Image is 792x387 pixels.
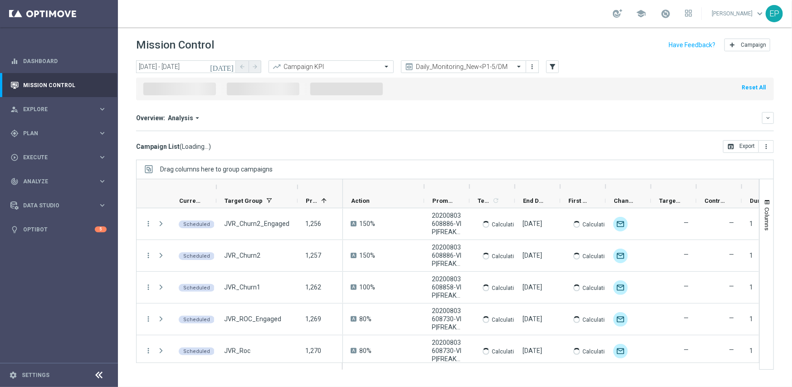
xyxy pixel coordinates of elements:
span: 1,256 [305,220,321,227]
span: First Send Time [568,197,590,204]
label: — [729,282,734,290]
img: Optimail [613,312,628,327]
div: EP [766,5,783,22]
i: [DATE] [210,63,235,71]
div: 14 Nov 2025, Friday [523,251,542,260]
i: trending_up [272,62,281,71]
span: JVR_Churn2_Engaged [224,220,289,228]
span: 80% [359,315,372,323]
div: person_search Explore keyboard_arrow_right [10,106,107,113]
label: — [729,250,734,259]
i: settings [9,371,17,379]
label: — [684,314,689,322]
span: A [351,284,357,290]
div: lightbulb Optibot 5 [10,226,107,233]
div: 26 Dec 2025, Friday [523,220,542,228]
span: school [636,9,646,19]
img: Email [613,344,628,358]
p: Calculating... [582,347,615,355]
span: Channel [614,197,636,204]
p: Calculating... [492,220,524,228]
span: Columns [763,207,771,230]
div: 14 Nov 2025, Friday [523,315,542,323]
img: Email [613,280,628,295]
div: track_changes Analyze keyboard_arrow_right [10,178,107,185]
button: Data Studio keyboard_arrow_right [10,202,107,209]
i: more_vert [529,63,536,70]
a: Optibot [23,217,95,241]
span: JVR_Churn1 [224,283,260,291]
button: more_vert [144,315,152,323]
div: Optibot [10,217,107,241]
div: Execute [10,153,98,162]
span: Scheduled [183,285,210,291]
a: Mission Control [23,73,107,97]
label: — [729,219,734,227]
span: 100% [359,283,375,291]
i: keyboard_arrow_right [98,105,107,113]
span: 20200803608858-VIP|FREAKY | 100% [432,275,462,299]
i: refresh [492,197,499,204]
div: 1 [749,283,753,291]
span: Execute [23,155,98,160]
p: Calculating... [492,283,524,292]
multiple-options-button: Export to CSV [723,142,774,150]
input: Select date range [136,60,236,73]
div: 1 [749,347,753,355]
button: more_vert [759,140,774,153]
button: Mission Control [10,82,107,89]
button: more_vert [144,251,152,260]
span: Data Studio [23,203,98,208]
button: arrow_forward [249,60,261,73]
p: Calculating... [582,315,615,323]
span: 1,257 [305,252,321,259]
span: Plan [23,131,98,136]
span: Control Customers [704,197,726,204]
i: preview [405,62,414,71]
ng-select: Daily_Monitoring_New<P1-5/DM [401,60,526,73]
button: add Campaign [724,39,770,51]
span: Targeted Customers [659,197,681,204]
div: Explore [10,105,98,113]
label: — [729,314,734,322]
span: 20200803608886-VIP|FREAKY | 150% [432,243,462,268]
a: Dashboard [23,49,107,73]
div: 1 [749,220,753,228]
colored-tag: Scheduled [179,251,215,260]
button: filter_alt [546,60,559,73]
button: more_vert [144,347,152,355]
span: 150% [359,251,375,260]
p: Calculating... [582,220,615,228]
button: play_circle_outline Execute keyboard_arrow_right [10,154,107,161]
div: Plan [10,129,98,137]
span: Current Status [179,197,201,204]
span: 20200803608730-VIP|FREAKY | 80% [432,307,462,331]
div: gps_fixed Plan keyboard_arrow_right [10,130,107,137]
i: gps_fixed [10,129,19,137]
p: Calculating... [492,347,524,355]
i: keyboard_arrow_right [98,153,107,162]
span: 80% [359,347,372,355]
button: more_vert [528,61,537,72]
span: Loading... [182,142,209,151]
label: — [684,346,689,354]
div: Dashboard [10,49,107,73]
span: Explore [23,107,98,112]
colored-tag: Scheduled [179,347,215,355]
img: Email [613,249,628,263]
i: open_in_browser [727,143,734,150]
button: open_in_browser Export [723,140,759,153]
span: Analyze [23,179,98,184]
span: JVR_ROC_Engaged [224,315,281,323]
label: — [684,250,689,259]
i: arrow_drop_down [193,114,201,122]
i: equalizer [10,57,19,65]
div: 5 [95,226,107,232]
span: Templates [478,197,491,204]
button: more_vert [144,283,152,291]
